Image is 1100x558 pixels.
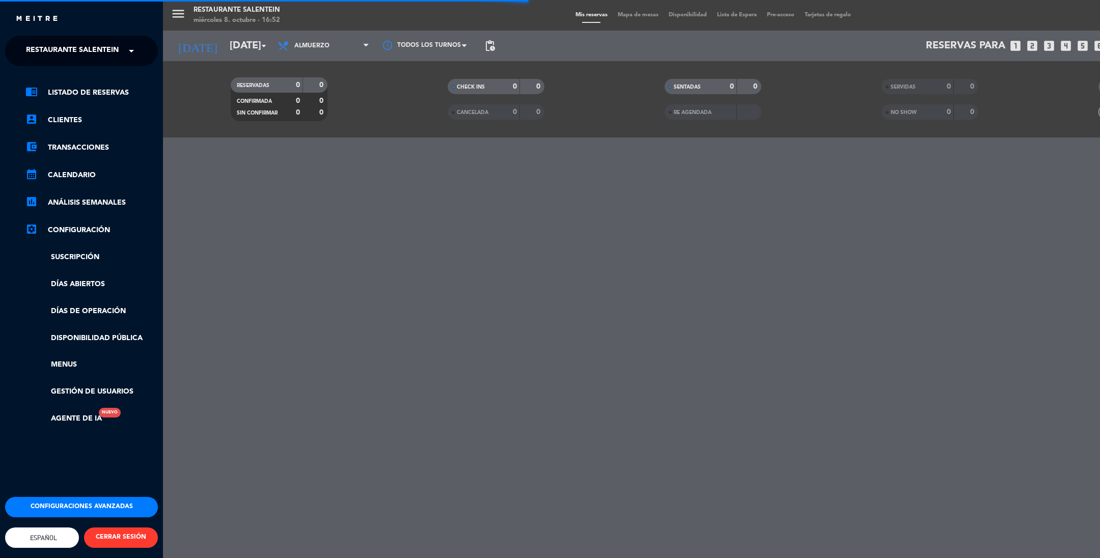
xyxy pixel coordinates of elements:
i: calendar_month [25,168,38,180]
a: Suscripción [25,252,158,263]
i: account_balance_wallet [25,141,38,153]
a: Configuración [25,224,158,236]
a: Días de Operación [25,305,158,317]
a: calendar_monthCalendario [25,169,158,181]
a: Agente de IANuevo [25,413,102,425]
i: settings_applications [25,223,38,235]
i: account_box [25,113,38,125]
div: Nuevo [99,408,121,417]
i: assessment [25,196,38,208]
img: MEITRE [15,15,59,23]
span: Restaurante Salentein [26,40,119,62]
a: Gestión de usuarios [25,386,158,398]
i: chrome_reader_mode [25,86,38,98]
a: account_balance_walletTransacciones [25,142,158,154]
a: Días abiertos [25,278,158,290]
button: CERRAR SESIÓN [84,527,158,548]
a: account_boxClientes [25,114,158,126]
a: Disponibilidad pública [25,332,158,344]
a: assessmentANÁLISIS SEMANALES [25,197,158,209]
a: chrome_reader_modeListado de Reservas [25,87,158,99]
button: Configuraciones avanzadas [5,497,158,517]
a: Menus [25,359,158,371]
span: Español [28,534,57,542]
